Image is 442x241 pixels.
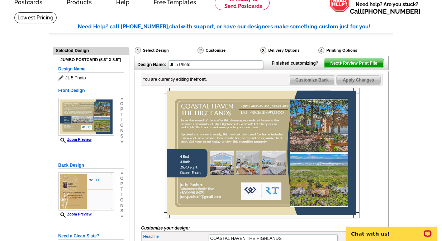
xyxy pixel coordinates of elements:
span: Call [350,8,420,15]
img: Z18879198_00001_1.jpg [58,98,114,136]
span: Customize Back [289,76,335,84]
img: Z18879198_00001_1.jpg [164,88,360,218]
span: n [120,203,123,208]
h5: Back Design [58,162,124,169]
span: » [120,171,123,176]
span: p [120,181,123,187]
span: n [120,128,123,134]
i: Customize your design: [141,226,190,231]
span: chat [169,23,181,30]
a: [PHONE_NUMBER] [362,8,420,15]
strong: Design Name: [138,62,166,67]
div: Selected Design [53,47,129,54]
img: Delivery Options [260,47,266,54]
span: i [120,117,123,123]
h5: Design Name [58,66,124,73]
span: i [120,192,123,198]
span: o [120,198,123,203]
label: Headline [143,233,208,240]
span: p [120,107,123,112]
span: » [120,214,123,219]
img: Select Design [135,47,141,54]
span: t [120,112,123,117]
img: button-next-arrow-white.png [339,61,343,65]
iframe: LiveChat chat widget [341,218,442,241]
span: s [120,208,123,214]
h5: Front Design [58,87,124,94]
b: front [196,77,206,82]
span: » [120,139,123,144]
span: Apply Changes [337,76,380,84]
h5: Need a Clean Slate? [58,233,124,240]
span: Need help? Are you stuck? [350,1,424,15]
span: o [120,123,123,128]
strong: Finished customizing? [272,61,323,66]
img: Z18879198_00001_2.jpg [58,172,114,210]
span: » [120,96,123,101]
span: o [120,101,123,107]
span: Next Review Print File [324,59,383,68]
span: o [120,176,123,181]
a: Zoom Preview [58,212,92,216]
span: s [120,134,123,139]
div: Select Design [134,47,197,56]
img: Customize [198,47,204,54]
div: Printing Options [318,47,381,56]
h4: Jumbo Postcard (5.5" x 8.5") [58,57,124,62]
img: Printing Options & Summary [318,47,324,54]
div: Delivery Options [260,47,318,56]
div: Customize [197,47,260,56]
span: JL 5 Photo [58,74,124,82]
a: Zoom Preview [58,138,92,142]
div: You are currently editing the . [143,76,207,83]
span: t [120,187,123,192]
div: Need Help? call [PHONE_NUMBER], with support, or have our designers make something custom just fo... [78,23,393,31]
